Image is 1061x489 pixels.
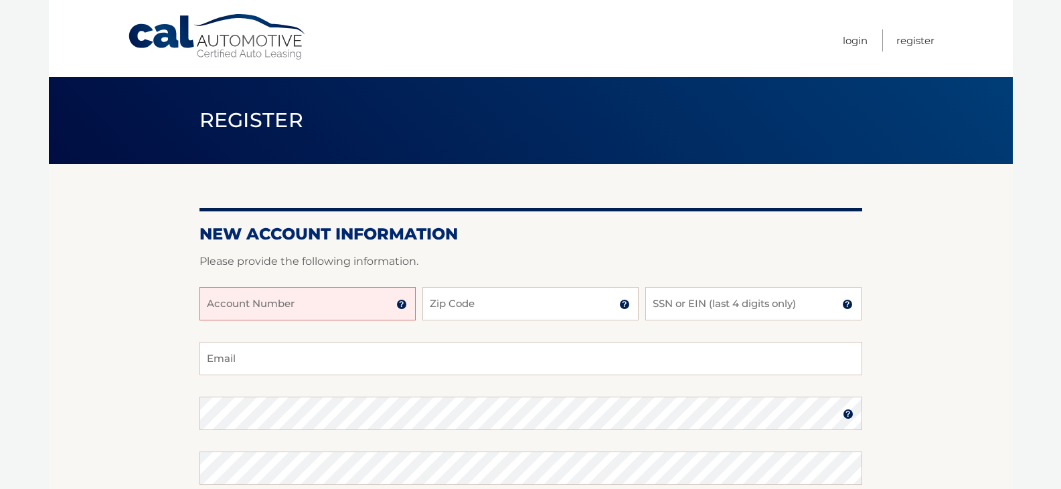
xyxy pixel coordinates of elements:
[843,29,868,52] a: Login
[199,108,304,132] span: Register
[619,299,630,310] img: tooltip.svg
[199,252,862,271] p: Please provide the following information.
[645,287,862,320] input: SSN or EIN (last 4 digits only)
[199,287,416,320] input: Account Number
[422,287,639,320] input: Zip Code
[199,342,862,375] input: Email
[199,224,862,244] h2: New Account Information
[896,29,934,52] a: Register
[396,299,407,310] img: tooltip.svg
[127,13,308,61] a: Cal Automotive
[842,299,853,310] img: tooltip.svg
[843,409,853,419] img: tooltip.svg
